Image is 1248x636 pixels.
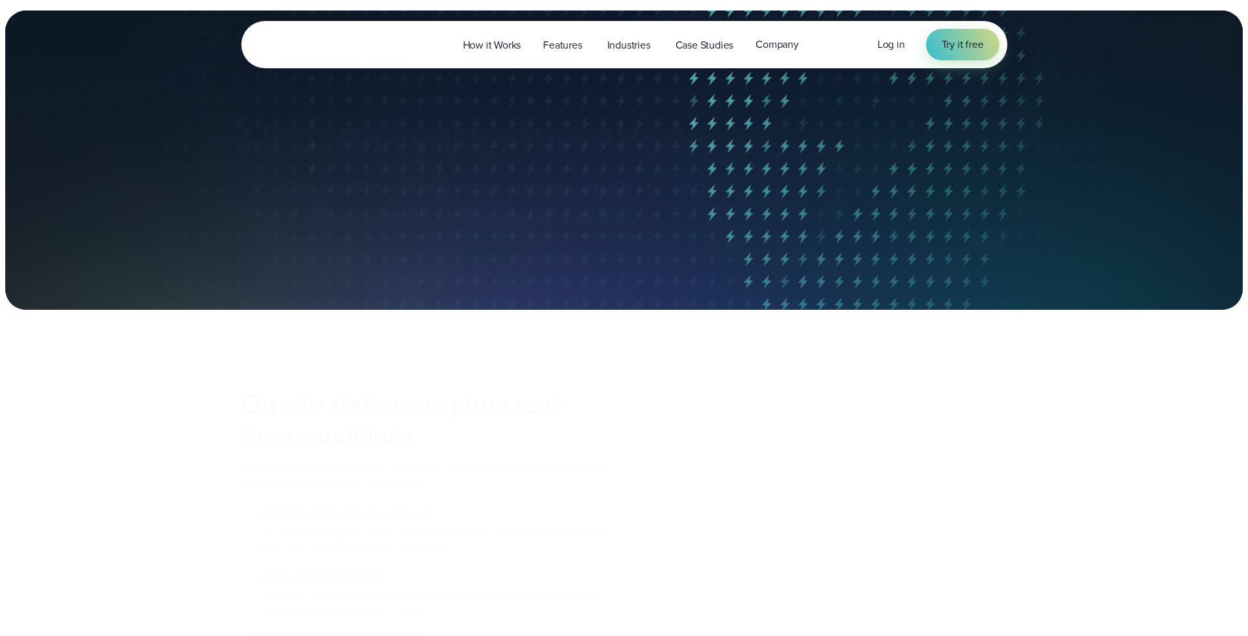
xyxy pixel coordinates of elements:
span: How it Works [463,37,521,53]
a: Try it free [926,29,999,60]
span: Company [755,37,799,53]
span: Case Studies [675,37,734,53]
a: How it Works [452,32,533,58]
a: Log in [877,37,905,53]
a: Case Studies [664,32,745,58]
span: Try it free [942,37,984,53]
span: Industries [607,37,651,53]
span: Features [543,37,582,53]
